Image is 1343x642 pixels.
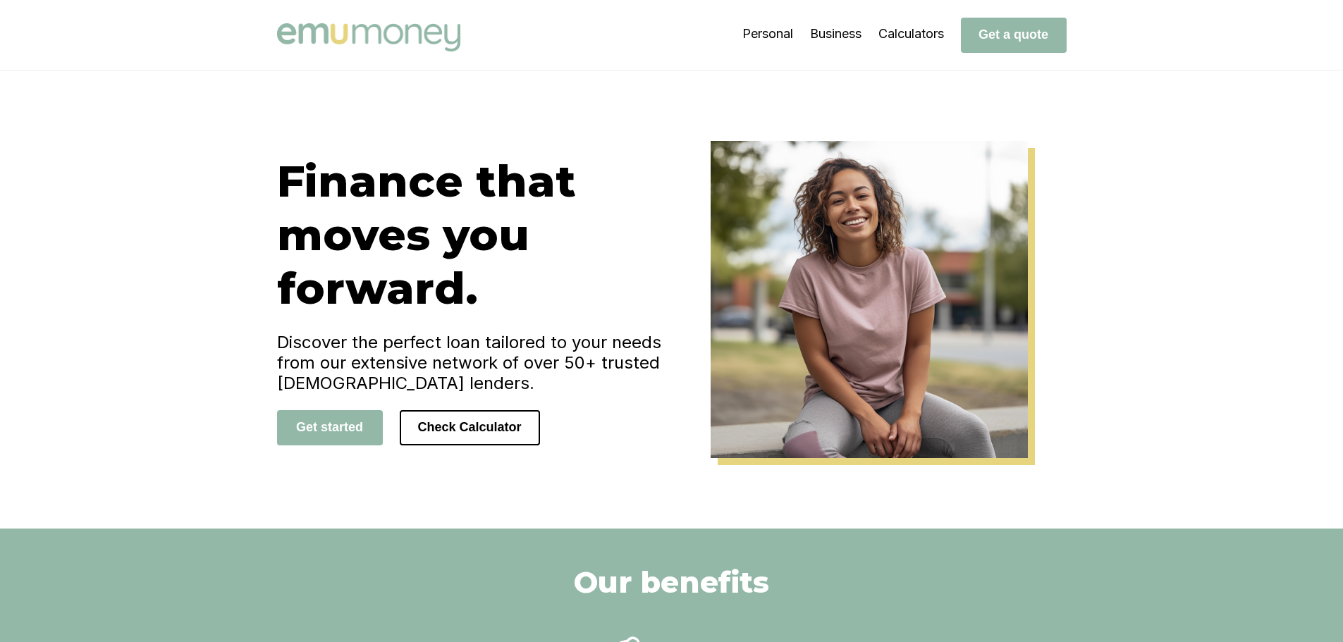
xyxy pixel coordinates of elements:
[961,18,1067,53] button: Get a quote
[400,410,540,445] button: Check Calculator
[277,419,383,434] a: Get started
[277,23,460,51] img: Emu Money logo
[400,419,540,434] a: Check Calculator
[574,564,769,600] h2: Our benefits
[961,27,1067,42] a: Get a quote
[277,410,383,445] button: Get started
[277,154,672,315] h1: Finance that moves you forward.
[711,141,1028,458] img: Emu Money Home
[277,332,672,393] h4: Discover the perfect loan tailored to your needs from our extensive network of over 50+ trusted [...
